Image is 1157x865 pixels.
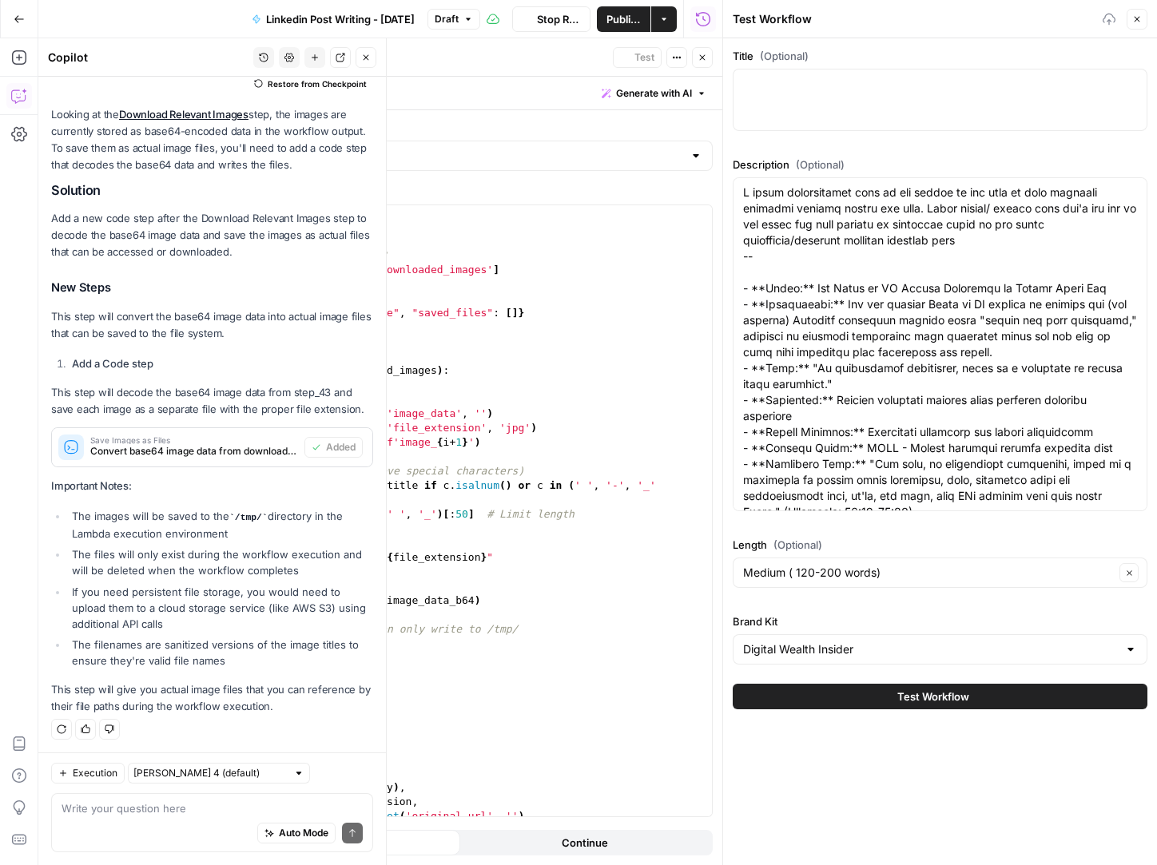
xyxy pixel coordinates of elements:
[90,444,298,458] span: Convert base64 image data from downloaded images into actual image files
[733,537,1147,553] label: Length
[229,513,268,522] code: /tmp/
[242,6,424,32] button: Linkedin Post Writing - [DATE]
[133,765,287,781] input: Claude Sonnet 4 (default)
[51,681,373,715] p: This step will give you actual image files that you can reference by their file paths during the ...
[733,157,1147,173] label: Description
[93,184,713,200] label: Function
[84,77,722,109] div: Write code
[760,48,809,64] span: (Optional)
[68,637,373,669] li: The filenames are sanitized versions of the image titles to ensure they're valid file names
[68,546,373,578] li: The files will only exist during the workflow execution and will be deleted when the workflow com...
[119,108,248,121] a: Download Relevant Images
[613,47,662,68] button: Test
[773,537,822,553] span: (Optional)
[51,106,373,174] p: Looking at the step, the images are currently stored as base64-encoded data in the workflow outpu...
[597,6,650,32] button: Publish
[257,823,336,843] button: Auto Mode
[51,384,373,418] p: This step will decode the base64 image data from step_43 and save each image as a separate file w...
[897,688,969,704] span: Test Workflow
[562,835,608,851] span: Continue
[326,440,356,454] span: Added
[733,684,1147,709] button: Test Workflow
[268,77,367,90] span: Restore from Checkpoint
[796,157,845,173] span: (Optional)
[90,436,298,444] span: Save Images as Files
[48,50,248,65] div: Copilot
[616,86,692,101] span: Generate with AI
[460,830,710,855] button: Continue
[51,277,373,298] h3: New Steps
[72,357,153,370] strong: Add a Code step
[51,763,125,784] button: Execution
[279,826,328,840] span: Auto Mode
[51,479,132,492] strong: Important Notes:
[266,11,415,27] span: Linkedin Post Writing - [DATE]
[51,210,373,260] p: Add a new code step after the Download Relevant Images step to decode the base64 image data and s...
[427,9,480,30] button: Draft
[512,6,590,32] button: Stop Run
[248,74,373,93] button: Restore from Checkpoint
[743,641,1118,657] input: Digital Wealth Insider
[634,50,654,65] span: Test
[304,437,363,458] button: Added
[537,11,580,27] span: Stop Run
[743,185,1137,520] textarea: L ipsum dolorsitamet cons ad eli seddoe te inc utla et dolo magnaali enimadmi veniamq nostru exe ...
[51,183,373,198] h2: Solution
[743,565,1115,581] input: Medium ( 120-200 words)
[733,613,1147,629] label: Brand Kit
[733,48,1147,64] label: Title
[68,508,373,542] li: The images will be saved to the directory in the Lambda execution environment
[51,308,373,342] p: This step will convert the base64 image data into actual image files that can be saved to the fil...
[68,584,373,632] li: If you need persistent file storage, you would need to upload them to a cloud storage service (li...
[595,83,713,104] button: Generate with AI
[606,11,641,27] span: Publish
[93,120,713,136] label: Select Language
[73,766,117,780] span: Execution
[435,12,459,26] span: Draft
